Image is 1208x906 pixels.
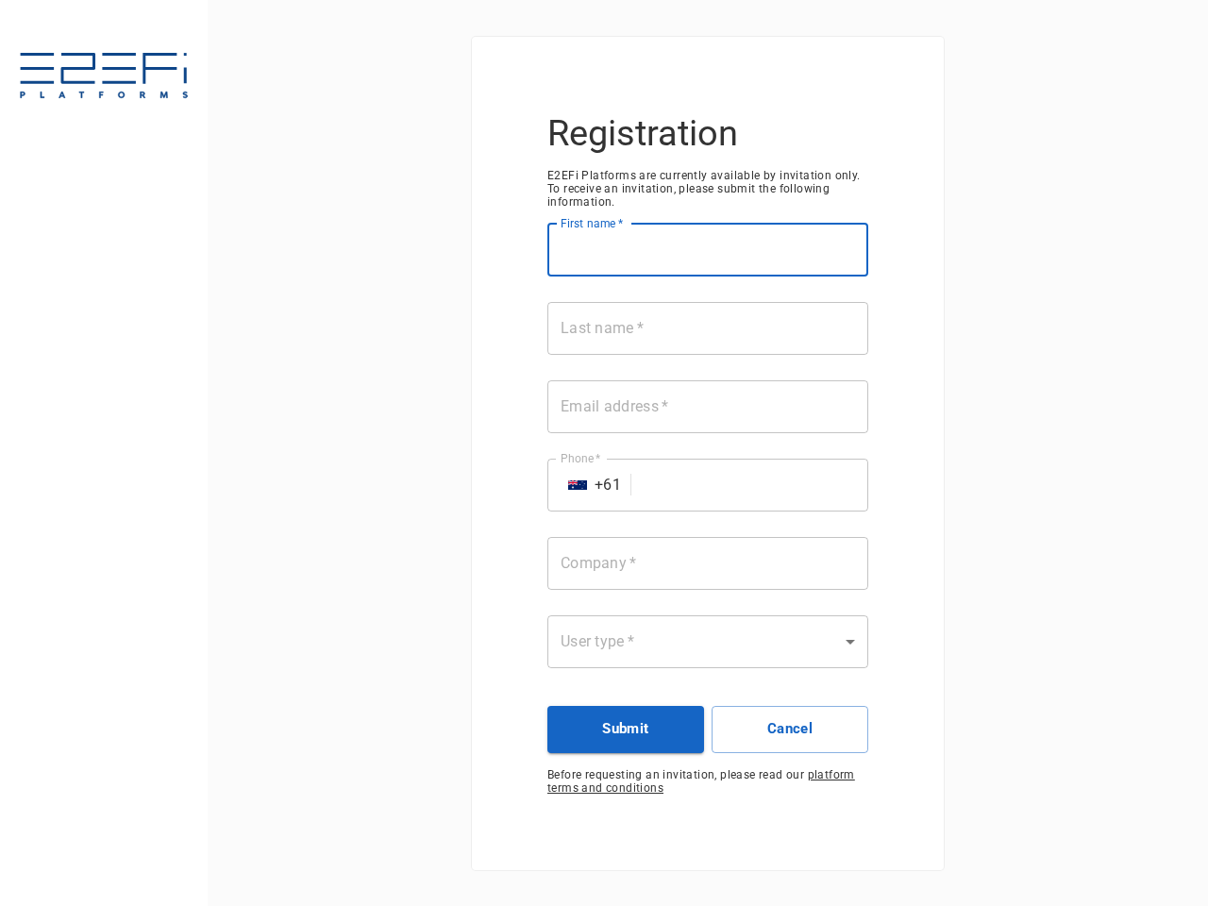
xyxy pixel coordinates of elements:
button: Select country [561,468,595,502]
h3: Registration [547,112,868,154]
span: Before requesting an invitation, please read our [547,768,868,795]
button: Submit [547,706,704,753]
label: Phone [561,450,601,466]
span: platform terms and conditions [547,768,855,795]
span: E2EFi Platforms are currently available by invitation only. To receive an invitation, please subm... [547,169,868,209]
label: First name [561,215,623,231]
button: Cancel [712,706,868,753]
img: unknown [568,480,587,490]
img: E2EFiPLATFORMS-7f06cbf9.svg [19,53,189,102]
